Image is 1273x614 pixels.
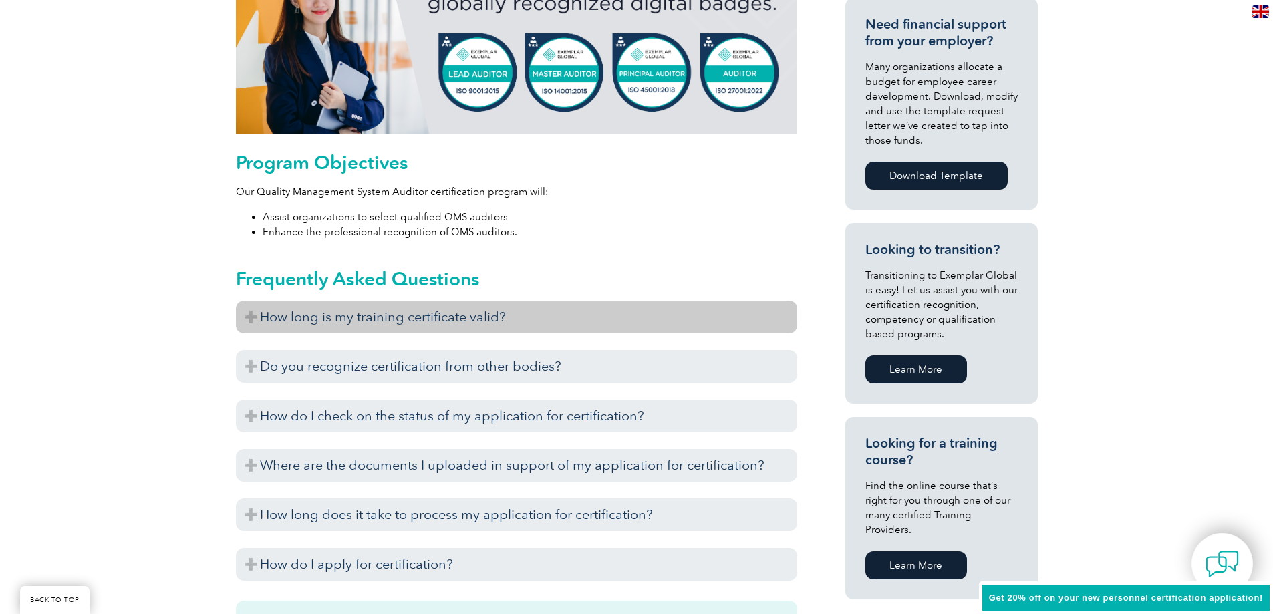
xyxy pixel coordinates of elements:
h3: Looking to transition? [865,241,1018,258]
a: Download Template [865,162,1008,190]
p: Our Quality Management System Auditor certification program will: [236,184,797,199]
a: BACK TO TOP [20,586,90,614]
h3: Need financial support from your employer? [865,16,1018,49]
h3: How long does it take to process my application for certification? [236,498,797,531]
a: Learn More [865,551,967,579]
img: contact-chat.png [1206,547,1239,581]
p: Transitioning to Exemplar Global is easy! Let us assist you with our certification recognition, c... [865,268,1018,341]
p: Find the online course that’s right for you through one of our many certified Training Providers. [865,478,1018,537]
a: Learn More [865,355,967,383]
h3: How do I apply for certification? [236,548,797,581]
img: en [1252,5,1269,18]
h3: How long is my training certificate valid? [236,301,797,333]
h2: Frequently Asked Questions [236,268,797,289]
h2: Program Objectives [236,152,797,173]
h3: Looking for a training course? [865,435,1018,468]
p: Many organizations allocate a budget for employee career development. Download, modify and use th... [865,59,1018,148]
h3: Where are the documents I uploaded in support of my application for certification? [236,449,797,482]
span: Get 20% off on your new personnel certification application! [989,593,1263,603]
li: Assist organizations to select qualified QMS auditors [263,210,797,224]
li: Enhance the professional recognition of QMS auditors. [263,224,797,239]
h3: Do you recognize certification from other bodies? [236,350,797,383]
h3: How do I check on the status of my application for certification? [236,400,797,432]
